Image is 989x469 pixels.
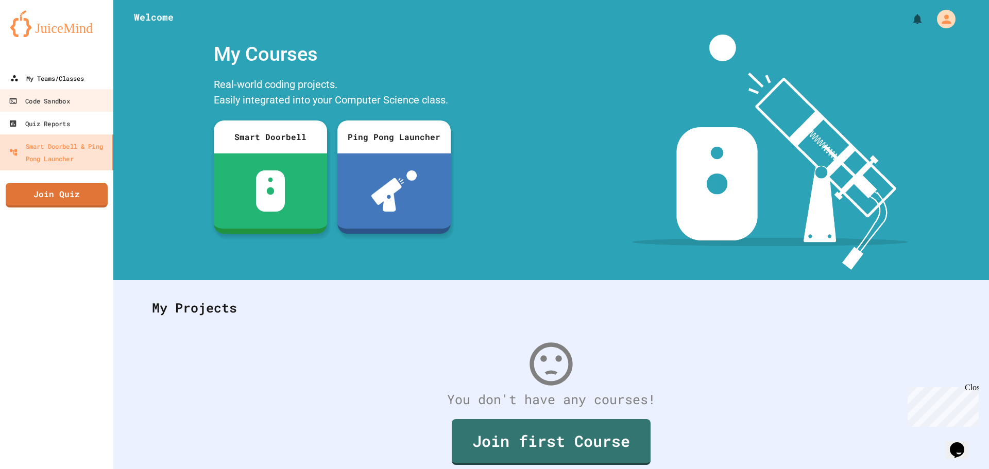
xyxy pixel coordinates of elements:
[214,120,327,153] div: Smart Doorbell
[337,120,451,153] div: Ping Pong Launcher
[10,72,84,84] div: My Teams/Classes
[892,10,926,28] div: My Notifications
[209,74,456,113] div: Real-world coding projects. Easily integrated into your Computer Science class.
[903,383,979,427] iframe: chat widget
[632,34,908,270] img: banner-image-my-projects.png
[256,170,285,212] img: sdb-white.svg
[371,170,417,212] img: ppl-with-ball.png
[452,419,651,465] a: Join first Course
[9,117,70,130] div: Quiz Reports
[6,183,108,207] a: Join Quiz
[142,390,961,409] div: You don't have any courses!
[946,428,979,459] iframe: chat widget
[926,7,958,31] div: My Account
[10,10,103,37] img: logo-orange.svg
[4,4,71,65] div: Chat with us now!Close
[9,95,70,108] div: Code Sandbox
[9,140,108,165] div: Smart Doorbell & Ping Pong Launcher
[142,288,961,328] div: My Projects
[209,34,456,74] div: My Courses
